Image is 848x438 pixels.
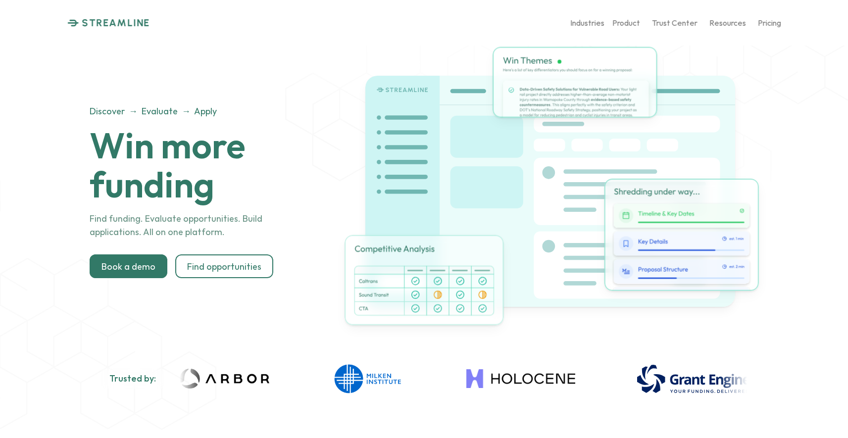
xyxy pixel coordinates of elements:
p: STREAMLINE [82,17,150,29]
h2: Trusted by: [109,373,156,384]
p: Trust Center [651,18,697,27]
a: Resources [709,14,746,32]
p: Book a demo [101,261,155,272]
p: Discover → Evaluate → Apply [90,104,313,118]
a: Trust Center [651,14,697,32]
a: Find opportunities [175,254,273,278]
p: Resources [709,18,746,27]
p: Product [612,18,640,27]
a: STREAMLINE [67,17,150,29]
a: Book a demo [90,254,167,278]
p: Pricing [757,18,781,27]
a: Pricing [757,14,781,32]
p: Find opportunities [187,261,261,272]
p: Industries [570,18,604,27]
p: Find funding. Evaluate opportunities. Build applications. All on one platform. [90,212,313,239]
h1: Win more funding [90,126,338,204]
